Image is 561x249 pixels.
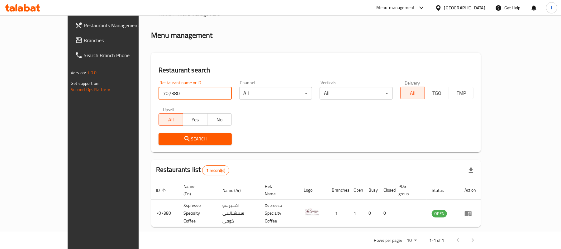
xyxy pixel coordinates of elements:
[207,113,232,126] button: No
[239,87,312,100] div: All
[159,133,232,145] button: Search
[304,204,320,220] img: Xspresso Specialty Coffee
[71,85,110,94] a: Support.OpsPlatform
[425,87,449,99] button: TGO
[222,187,249,194] span: Name (Ar)
[159,87,232,100] input: Search for restaurant name or ID..
[449,87,473,99] button: TMP
[159,66,473,75] h2: Restaurant search
[429,237,444,244] p: 1-1 of 1
[151,181,481,227] table: enhanced table
[84,22,156,29] span: Restaurants Management
[151,200,178,227] td: 707380
[427,89,447,98] span: TGO
[364,181,379,200] th: Busy
[183,113,207,126] button: Yes
[432,210,447,217] span: OPEN
[210,115,229,124] span: No
[178,200,217,227] td: Xspresso Specialty Coffee
[161,115,181,124] span: All
[265,183,291,198] span: Ref. Name
[156,165,229,175] h2: Restaurants list
[399,183,419,198] span: POS group
[70,48,161,63] a: Search Branch Phone
[202,165,229,175] div: Total records count
[349,200,364,227] td: 1
[299,181,327,200] th: Logo
[84,51,156,59] span: Search Branch Phone
[320,87,393,100] div: All
[202,168,229,173] span: 1 record(s)
[379,200,394,227] td: 0
[70,33,161,48] a: Branches
[178,10,220,18] span: Menu management
[151,30,212,40] h2: Menu management
[364,200,379,227] td: 0
[163,107,174,111] label: Upsell
[71,79,99,87] span: Get support on:
[377,4,415,12] div: Menu-management
[327,181,349,200] th: Branches
[432,187,452,194] span: Status
[71,69,86,77] span: Version:
[403,89,422,98] span: All
[84,37,156,44] span: Branches
[400,87,425,99] button: All
[452,89,471,98] span: TMP
[159,113,183,126] button: All
[156,187,168,194] span: ID
[444,4,485,11] div: [GEOGRAPHIC_DATA]
[374,237,402,244] p: Rows per page:
[260,200,299,227] td: Xspresso Specialty Coffee
[551,4,552,11] span: l
[379,181,394,200] th: Closed
[183,183,210,198] span: Name (En)
[404,236,419,245] div: Rows per page:
[459,181,481,200] th: Action
[174,10,176,18] li: /
[217,200,260,227] td: اكسبرسو سبيشياليتي كوفي
[464,210,476,217] div: Menu
[70,18,161,33] a: Restaurants Management
[186,115,205,124] span: Yes
[405,81,420,85] label: Delivery
[87,69,97,77] span: 1.0.0
[164,135,227,143] span: Search
[464,163,478,178] div: Export file
[327,200,349,227] td: 1
[349,181,364,200] th: Open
